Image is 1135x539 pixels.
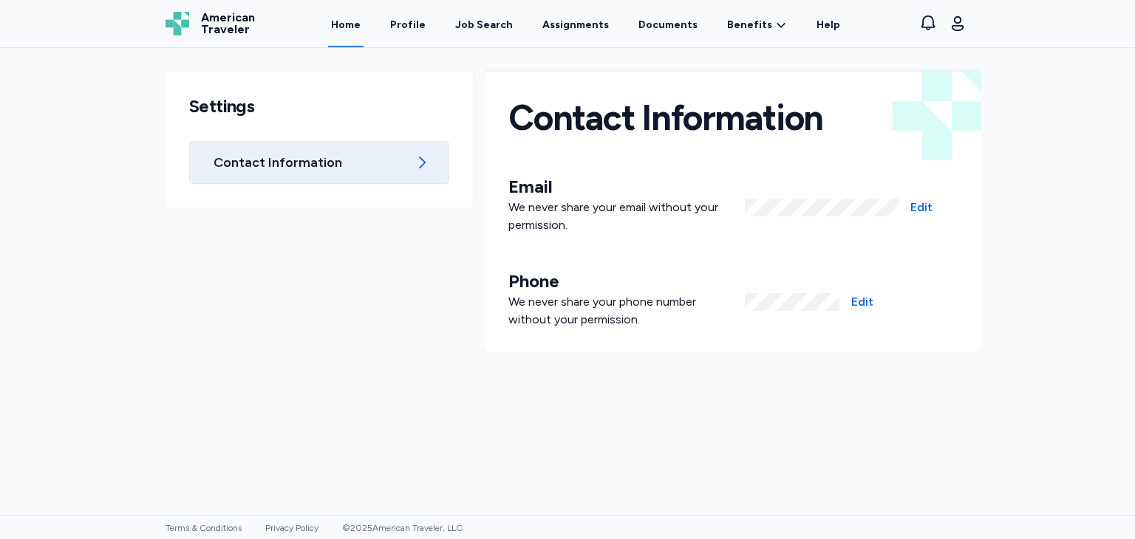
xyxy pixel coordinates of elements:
[214,154,407,171] span: Contact Information
[342,523,463,533] span: © 2025 American Traveler, LLC
[201,12,255,35] span: American Traveler
[455,18,513,32] div: Job Search
[508,95,958,140] h1: Contact Information
[328,1,364,47] a: Home
[508,175,721,199] div: Email
[727,18,772,32] span: Benefits
[189,95,449,117] h1: Settings
[851,293,873,311] button: Edit
[727,18,787,32] a: Benefits
[265,523,318,533] a: Privacy Policy
[166,523,242,533] a: Terms & Conditions
[508,199,721,234] div: We never share your email without your permission.
[910,199,933,216] button: Edit
[508,269,721,293] div: Phone
[166,12,189,35] img: Logo
[508,293,721,329] div: We never share your phone number without your permission.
